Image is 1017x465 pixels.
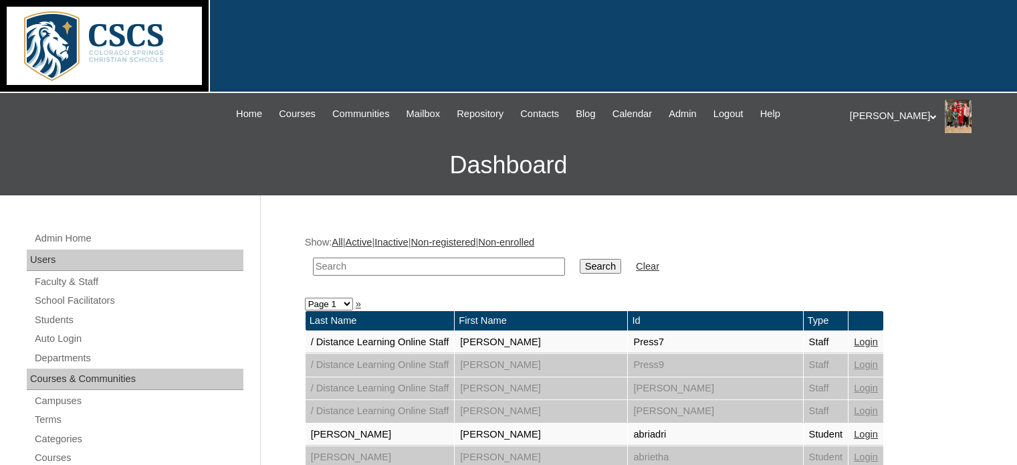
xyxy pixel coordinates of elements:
a: Departments [33,350,243,367]
img: Stephanie Phillips [945,100,972,133]
a: All [332,237,342,248]
td: [PERSON_NAME] [455,331,627,354]
a: Login [854,337,878,347]
td: / Distance Learning Online Staff [306,400,455,423]
div: [PERSON_NAME] [850,100,1004,133]
a: Faculty & Staff [33,274,243,290]
a: Campuses [33,393,243,409]
span: Mailbox [407,106,441,122]
a: Login [854,452,878,462]
td: Last Name [306,311,455,331]
a: Help [754,106,787,122]
div: Courses & Communities [27,369,243,390]
a: Mailbox [400,106,447,122]
a: Communities [326,106,397,122]
span: Communities [332,106,390,122]
td: Press9 [628,354,802,377]
td: Press7 [628,331,802,354]
a: Login [854,383,878,393]
a: Clear [636,261,659,272]
input: Search [313,258,565,276]
a: Calendar [606,106,659,122]
a: Admin [662,106,703,122]
div: Show: | | | | [305,236,967,283]
span: Repository [457,106,503,122]
a: Inactive [374,237,409,248]
span: Help [760,106,780,122]
td: [PERSON_NAME] [455,424,627,446]
img: logo-white.png [7,7,202,85]
td: / Distance Learning Online Staff [306,377,455,400]
a: Admin Home [33,230,243,247]
a: Non-enrolled [478,237,534,248]
a: Contacts [514,106,566,122]
a: Blog [569,106,602,122]
td: [PERSON_NAME] [306,424,455,446]
a: Categories [33,431,243,448]
td: Id [628,311,802,331]
a: Terms [33,411,243,428]
a: Auto Login [33,331,243,347]
a: Login [854,359,878,370]
a: Login [854,429,878,440]
span: Calendar [612,106,652,122]
h3: Dashboard [7,135,1010,195]
td: Staff [804,354,849,377]
span: Blog [576,106,595,122]
a: Repository [450,106,510,122]
a: Students [33,312,243,329]
td: [PERSON_NAME] [455,354,627,377]
td: Staff [804,400,849,423]
span: Admin [669,106,697,122]
span: Contacts [520,106,559,122]
span: Home [236,106,262,122]
td: Staff [804,377,849,400]
a: Logout [707,106,750,122]
td: / Distance Learning Online Staff [306,331,455,354]
td: Staff [804,331,849,354]
a: » [356,298,361,309]
td: [PERSON_NAME] [628,377,802,400]
span: Courses [279,106,316,122]
td: abriadri [628,424,802,446]
a: Login [854,405,878,416]
td: / Distance Learning Online Staff [306,354,455,377]
span: Logout [713,106,744,122]
td: Student [804,424,849,446]
td: Type [804,311,849,331]
td: First Name [455,311,627,331]
a: School Facilitators [33,292,243,309]
div: Users [27,250,243,271]
a: Home [229,106,269,122]
input: Search [580,259,621,274]
td: [PERSON_NAME] [455,377,627,400]
a: Active [345,237,372,248]
td: [PERSON_NAME] [455,400,627,423]
a: Non-registered [411,237,476,248]
td: [PERSON_NAME] [628,400,802,423]
a: Courses [272,106,322,122]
